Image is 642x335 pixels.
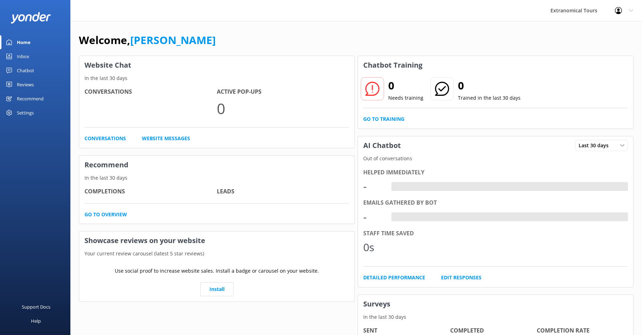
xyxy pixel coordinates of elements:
[84,135,126,142] a: Conversations
[79,56,354,74] h3: Website Chat
[31,314,41,328] div: Help
[458,77,521,94] h2: 0
[363,229,628,238] div: Staff time saved
[458,94,521,102] p: Trained in the last 30 days
[22,300,50,314] div: Support Docs
[79,156,354,174] h3: Recommend
[217,187,349,196] h4: Leads
[200,282,234,296] a: Install
[217,97,349,120] p: 0
[363,168,628,177] div: Helped immediately
[363,274,425,281] a: Detailed Performance
[79,231,354,250] h3: Showcase reviews on your website
[84,211,127,218] a: Go to overview
[363,198,628,207] div: Emails gathered by bot
[388,94,423,102] p: Needs training
[17,92,44,106] div: Recommend
[358,56,428,74] h3: Chatbot Training
[358,313,633,321] p: In the last 30 days
[79,250,354,258] p: Your current review carousel (latest 5 star reviews)
[363,239,384,256] div: 0s
[358,155,633,162] p: Out of conversations
[388,77,423,94] h2: 0
[79,74,354,82] p: In the last 30 days
[79,32,216,49] h1: Welcome,
[358,295,633,313] h3: Surveys
[115,267,319,275] p: Use social proof to increase website sales. Install a badge or carousel on your website.
[17,106,34,120] div: Settings
[17,63,34,77] div: Chatbot
[217,87,349,97] h4: Active Pop-ups
[130,33,216,47] a: [PERSON_NAME]
[441,274,481,281] a: Edit Responses
[79,174,354,182] p: In the last 30 days
[391,212,397,222] div: -
[17,35,31,49] div: Home
[363,178,384,195] div: -
[84,87,217,97] h4: Conversations
[142,135,190,142] a: Website Messages
[17,49,29,63] div: Inbox
[84,187,217,196] h4: Completions
[17,77,34,92] div: Reviews
[363,115,404,123] a: Go to Training
[363,209,384,225] div: -
[391,182,397,191] div: -
[11,12,51,24] img: yonder-white-logo.png
[358,136,406,155] h3: AI Chatbot
[579,142,613,149] span: Last 30 days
